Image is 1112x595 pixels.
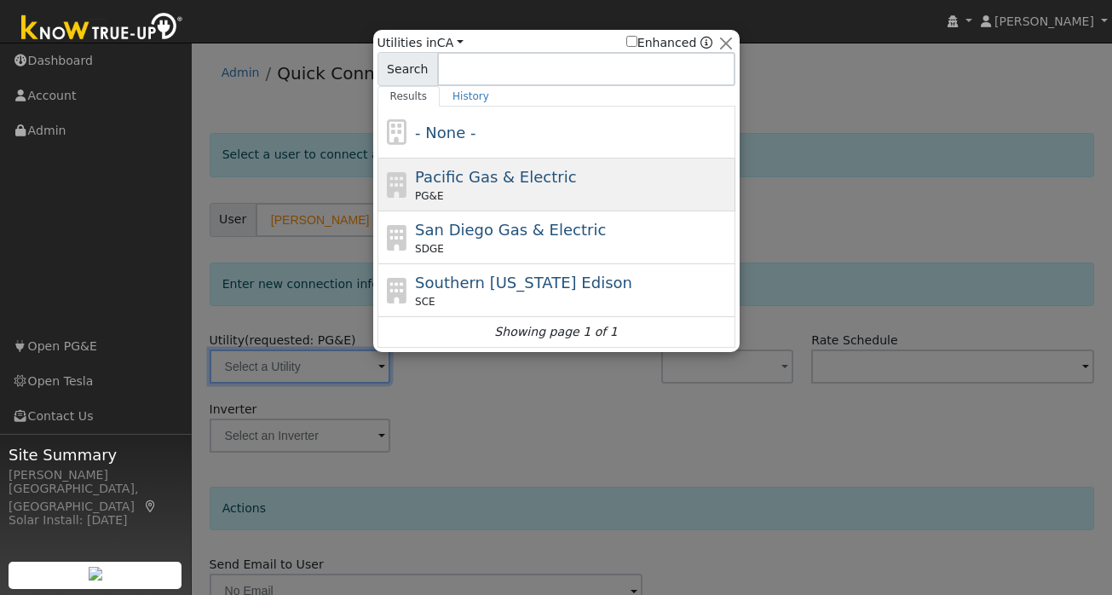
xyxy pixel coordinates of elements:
[377,86,441,107] a: Results
[89,567,102,581] img: retrieve
[415,274,632,292] span: Southern [US_STATE] Edison
[700,36,712,49] a: Enhanced Providers
[626,34,697,52] label: Enhanced
[9,511,182,529] div: Solar Install: [DATE]
[994,14,1094,28] span: [PERSON_NAME]
[626,34,713,52] span: Show enhanced providers
[415,294,435,309] span: SCE
[377,52,438,86] span: Search
[437,36,464,49] a: CA
[626,36,637,47] input: Enhanced
[9,443,182,466] span: Site Summary
[143,500,158,513] a: Map
[13,9,192,48] img: Know True-Up
[494,323,617,341] i: Showing page 1 of 1
[9,480,182,516] div: [GEOGRAPHIC_DATA], [GEOGRAPHIC_DATA]
[9,466,182,484] div: [PERSON_NAME]
[415,124,475,142] span: - None -
[377,34,464,52] span: Utilities in
[415,188,443,204] span: PG&E
[415,241,444,257] span: SDGE
[415,221,606,239] span: San Diego Gas & Electric
[415,168,576,186] span: Pacific Gas & Electric
[440,86,502,107] a: History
